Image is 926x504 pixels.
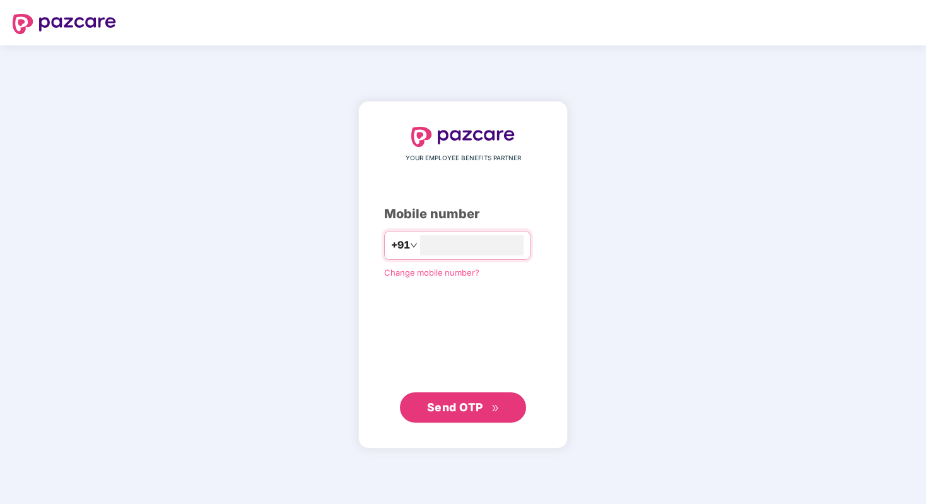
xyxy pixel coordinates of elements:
[410,242,418,249] span: down
[13,14,116,34] img: logo
[491,404,500,413] span: double-right
[400,392,526,423] button: Send OTPdouble-right
[427,401,483,414] span: Send OTP
[384,267,479,278] a: Change mobile number?
[391,237,410,253] span: +91
[411,127,515,147] img: logo
[406,153,521,163] span: YOUR EMPLOYEE BENEFITS PARTNER
[384,204,542,224] div: Mobile number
